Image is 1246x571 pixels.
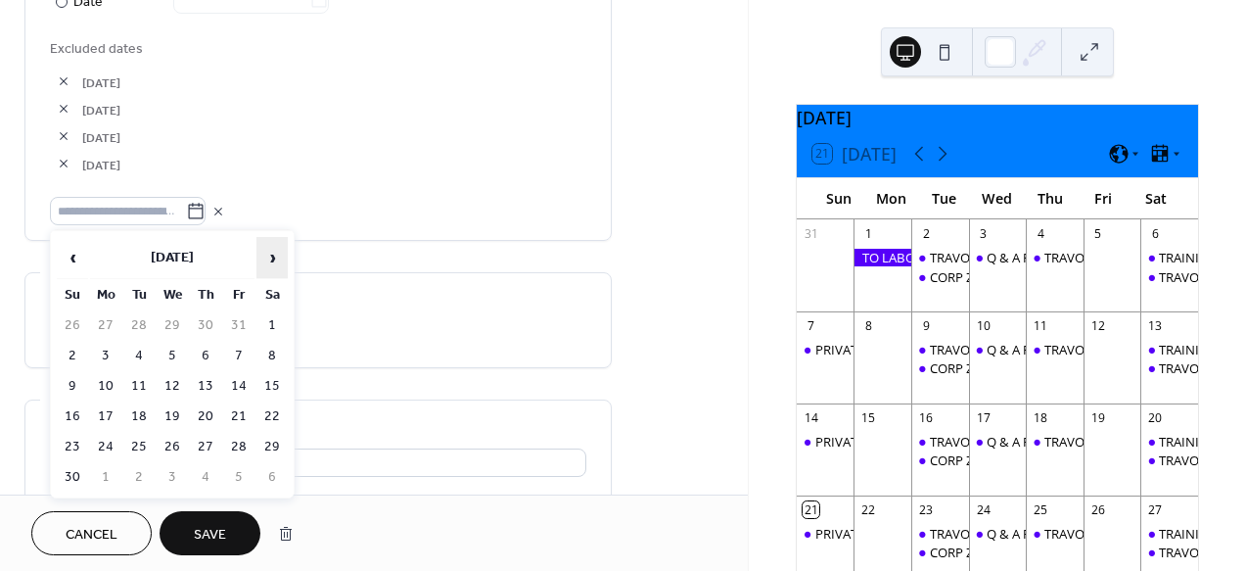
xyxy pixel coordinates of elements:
div: 25 [1033,501,1049,518]
td: 3 [90,342,121,370]
td: 30 [190,311,221,340]
td: 9 [57,372,88,401]
span: Save [194,525,226,546]
td: 22 [256,403,288,431]
div: 19 [1089,409,1106,426]
div: 7 [803,317,819,334]
span: [DATE] [82,155,586,175]
td: 19 [157,403,188,431]
div: 10 [975,317,992,334]
div: 17 [975,409,992,426]
div: 20 [1147,409,1164,426]
td: 20 [190,403,221,431]
td: 6 [256,463,288,492]
div: Text to display [50,492,582,512]
td: 6 [190,342,221,370]
div: TRAVORIUM OVERVIEW [911,525,969,543]
div: 11 [1033,317,1049,334]
div: 5 [1089,225,1106,242]
div: TRAVORIUM OVERVIEW [1026,249,1084,266]
div: TRAVORIUM OVERVIEW [1044,433,1183,451]
td: 23 [57,433,88,461]
div: Q & A PLUS UPDATES & TRAINING [969,433,1027,451]
div: CORP Zoom w/CEO [911,268,969,286]
span: Cancel [66,525,117,546]
div: TRAVORIUM OVERVIEW W/LIVE TESTIMONIALS [1140,359,1198,377]
div: PRIVATE Team Training [797,525,854,543]
div: PRIVATE Team Training [797,341,854,358]
td: 26 [157,433,188,461]
td: 8 [256,342,288,370]
div: TRAINING [1140,525,1198,543]
td: 29 [157,311,188,340]
div: 1 [860,225,877,242]
div: CORP ZOOM [930,544,1005,561]
span: [DATE] [82,127,586,148]
div: PRIVATE Team Training [815,525,949,543]
div: Q & A PLUS UPDATES & TRAINING [987,341,1188,358]
div: URL [50,425,582,446]
div: Mon [865,178,918,218]
div: TRAVORIUM OVERVIEW [911,341,969,358]
div: Sat [1130,178,1182,218]
div: Thu [1024,178,1077,218]
div: 27 [1147,501,1164,518]
td: 5 [157,342,188,370]
th: Sa [256,281,288,309]
span: ‹ [58,238,87,277]
div: Sun [812,178,865,218]
td: 28 [123,311,155,340]
button: Cancel [31,511,152,555]
span: [DATE] [82,72,586,93]
td: 28 [223,433,254,461]
div: CORP ZOOM [911,544,969,561]
div: 8 [860,317,877,334]
div: 26 [1089,501,1106,518]
div: 14 [803,409,819,426]
td: 4 [123,342,155,370]
div: 21 [803,501,819,518]
div: TRAINING [1159,525,1219,543]
div: TRAINING [1159,249,1219,266]
div: PRIVATE Team Training [815,341,949,358]
td: 31 [223,311,254,340]
div: TRAVORIUM OVERVIEW [1044,341,1183,358]
div: Fri [1077,178,1130,218]
div: TRAINING [1140,249,1198,266]
div: CORP ZOOM [930,452,1005,469]
div: TRAINING [1159,433,1219,451]
th: Su [57,281,88,309]
div: CORP ZOOM [911,359,969,377]
div: CORP ZOOM [930,359,1005,377]
td: 2 [123,463,155,492]
td: 29 [256,433,288,461]
div: Wed [971,178,1024,218]
div: 2 [918,225,935,242]
div: TRAVORIUM OVERVIEW [1026,341,1084,358]
td: 10 [90,372,121,401]
td: 27 [190,433,221,461]
td: 1 [90,463,121,492]
div: TRAINING [1159,341,1219,358]
div: TRAVORIUM OVERVIEW W/LIVE TESTIMONIALS [1140,268,1198,286]
div: TRAVORIUM OVERVIEW [930,249,1069,266]
th: Fr [223,281,254,309]
div: TRAINING [1140,433,1198,451]
td: 21 [223,403,254,431]
td: 5 [223,463,254,492]
td: 27 [90,311,121,340]
div: TRAVORIUM OVERVIEW [930,341,1069,358]
div: 16 [918,409,935,426]
div: TRAVORIUM OVERVIEW [1026,433,1084,451]
div: Q & A PLUS UPDATES & TRAINING [969,525,1027,543]
div: CORP ZOOM [911,452,969,469]
div: 4 [1033,225,1049,242]
td: 25 [123,433,155,461]
td: 24 [90,433,121,461]
div: 9 [918,317,935,334]
td: 4 [190,463,221,492]
div: 23 [918,501,935,518]
td: 2 [57,342,88,370]
td: 16 [57,403,88,431]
